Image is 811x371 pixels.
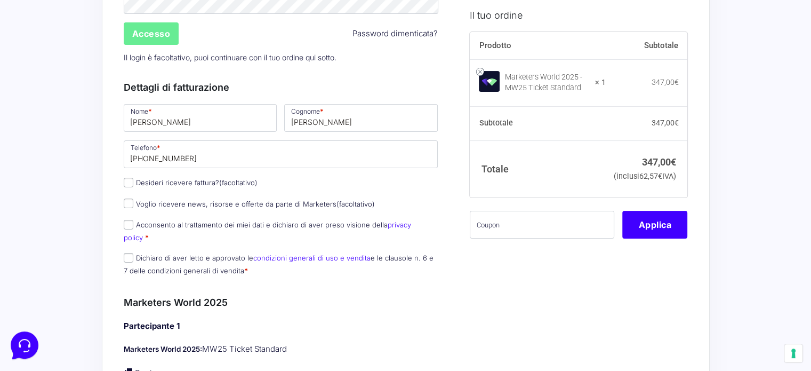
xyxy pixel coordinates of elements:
[336,200,375,208] span: (facoltativo)
[674,78,678,87] span: €
[253,254,371,262] a: condizioni generali di uso e vendita
[284,104,438,132] input: Cognome *
[124,104,277,132] input: Nome *
[114,132,196,141] a: Apri Centro Assistenza
[124,80,438,94] h3: Dettagli di fatturazione
[639,172,662,181] span: 62,57
[120,46,442,68] p: Il login è facoltativo, puoi continuare con il tuo ordine qui sotto.
[622,211,687,239] button: Applica
[139,273,205,297] button: Aiuto
[606,32,688,60] th: Subtotale
[32,288,50,297] p: Home
[24,155,174,166] input: Cerca un articolo...
[674,119,678,128] span: €
[352,28,438,40] a: Password dimenticata?
[9,329,41,361] iframe: Customerly Messenger Launcher
[479,71,500,92] img: Marketers World 2025 - MW25 Ticket Standard
[124,178,133,187] input: Desideri ricevere fattura?(facoltativo)
[17,60,38,81] img: dark
[651,119,678,128] bdi: 347,00
[17,43,91,51] span: Le tue conversazioni
[9,273,74,297] button: Home
[124,220,411,241] a: privacy policy
[164,288,180,297] p: Aiuto
[505,73,588,94] div: Marketers World 2025 - MW25 Ticket Standard
[124,295,438,310] h3: Marketers World 2025
[124,22,179,45] input: Accesso
[9,9,179,26] h2: Ciao da Marketers 👋
[124,320,438,333] h4: Partecipante 1
[17,90,196,111] button: Inizia una conversazione
[92,288,121,297] p: Messaggi
[470,107,606,141] th: Subtotale
[124,220,133,230] input: Acconsento al trattamento dei miei dati e dichiaro di aver preso visione dellaprivacy policy
[784,344,802,362] button: Le tue preferenze relative al consenso per le tecnologie di tracciamento
[651,78,678,87] bdi: 347,00
[614,172,676,181] small: (inclusi IVA)
[470,211,614,239] input: Coupon
[470,32,606,60] th: Prodotto
[69,96,157,105] span: Inizia una conversazione
[671,156,676,168] span: €
[124,200,375,208] label: Voglio ricevere news, risorse e offerte da parte di Marketers
[642,156,676,168] bdi: 347,00
[34,60,55,81] img: dark
[219,178,258,187] span: (facoltativo)
[124,254,433,274] label: Dichiaro di aver letto e approvato le e le clausole n. 6 e 7 delle condizioni generali di vendita
[470,141,606,198] th: Totale
[124,253,133,263] input: Dichiaro di aver letto e approvato lecondizioni generali di uso e venditae le clausole n. 6 e 7 d...
[124,140,438,168] input: Telefono *
[74,273,140,297] button: Messaggi
[595,78,606,89] strong: × 1
[124,220,411,241] label: Acconsento al trattamento dei miei dati e dichiaro di aver preso visione della
[51,60,73,81] img: dark
[658,172,662,181] span: €
[124,345,202,353] strong: Marketers World 2025:
[470,8,687,22] h3: Il tuo ordine
[124,199,133,208] input: Voglio ricevere news, risorse e offerte da parte di Marketers(facoltativo)
[17,132,83,141] span: Trova una risposta
[124,343,438,356] p: MW25 Ticket Standard
[124,178,258,187] label: Desideri ricevere fattura?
